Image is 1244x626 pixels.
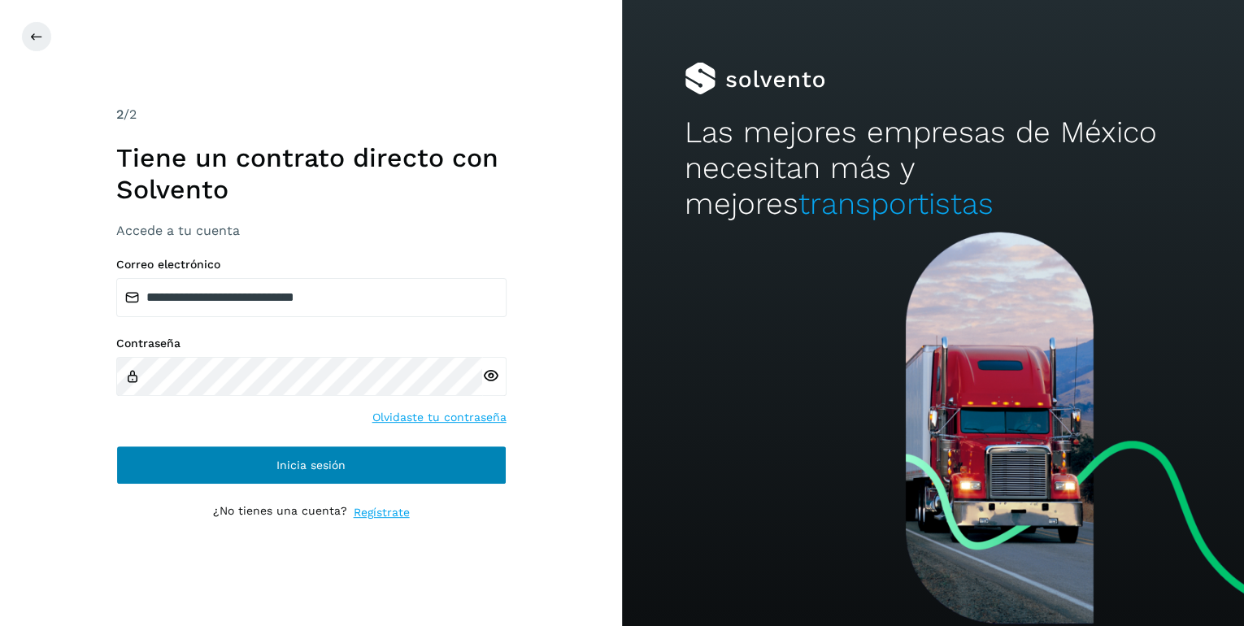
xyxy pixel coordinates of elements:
a: Regístrate [354,504,410,521]
label: Correo electrónico [116,258,507,272]
span: Inicia sesión [276,459,346,471]
label: Contraseña [116,337,507,350]
h2: Las mejores empresas de México necesitan más y mejores [685,115,1182,223]
span: transportistas [798,186,994,221]
a: Olvidaste tu contraseña [372,409,507,426]
h1: Tiene un contrato directo con Solvento [116,142,507,205]
p: ¿No tienes una cuenta? [213,504,347,521]
button: Inicia sesión [116,446,507,485]
h3: Accede a tu cuenta [116,223,507,238]
div: /2 [116,105,507,124]
span: 2 [116,107,124,122]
